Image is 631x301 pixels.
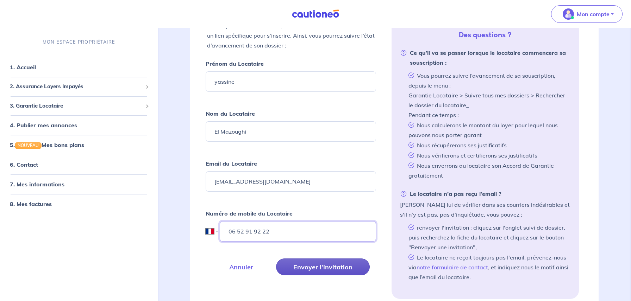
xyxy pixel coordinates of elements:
[406,140,570,150] li: Nous récupérerons ses justificatifs
[10,102,143,110] span: 3. Garantie Locataire
[3,60,155,74] div: 1. Accueil
[206,71,376,92] input: Ex : John
[400,48,570,68] strong: Ce qu’il va se passer lorsque le locataire commencera sa souscription :
[10,141,84,148] a: 5.NOUVEAUMes bons plans
[206,110,255,117] strong: Nom du Locataire
[406,120,570,140] li: Nous calculerons le montant du loyer pour lequel nous pouvons nous porter garant
[207,21,375,50] p: En complétant ce formulaire, le locataire recevra un email avec un lien spécifique pour s’inscrir...
[3,177,155,191] div: 7. Mes informations
[276,258,370,275] button: Envoyer l’invitation
[206,121,376,142] input: Ex : Durand
[3,158,155,172] div: 6. Contact
[400,189,501,199] strong: Le locataire n’a pas reçu l’email ?
[212,258,270,275] button: Annuler
[3,99,155,113] div: 3. Garantie Locataire
[206,160,257,167] strong: Email du Locataire
[406,252,570,282] li: Le locataire ne reçoit toujours pas l'email, prévenez-nous via , et indiquez nous le motif ainsi ...
[10,181,64,188] a: 7. Mes informations
[394,31,576,39] h5: Des questions ?
[3,138,155,152] div: 5.NOUVEAUMes bons plans
[417,264,488,271] a: notre formulaire de contact
[3,118,155,132] div: 4. Publier mes annonces
[406,222,570,252] li: renvoyer l'invitation : cliquez sur l'onglet suivi de dossier, puis recherchez la fiche du locata...
[551,5,623,23] button: illu_account_valid_menu.svgMon compte
[10,200,52,207] a: 8. Mes factures
[400,189,570,282] li: [PERSON_NAME] lui de vérifier dans ses courriers indésirables et s'il n’y est pas, pas d’inquiétu...
[406,160,570,180] li: Nous enverrons au locataire son Accord de Garantie gratuitement
[563,8,574,20] img: illu_account_valid_menu.svg
[406,150,570,160] li: Nous vérifierons et certifierons ses justificatifs
[10,122,77,129] a: 4. Publier mes annonces
[10,83,143,91] span: 2. Assurance Loyers Impayés
[10,64,36,71] a: 1. Accueil
[206,171,376,192] input: Ex : john.doe@gmail.com
[3,80,155,94] div: 2. Assurance Loyers Impayés
[289,9,342,18] img: Cautioneo
[577,10,610,18] p: Mon compte
[10,161,38,168] a: 6. Contact
[220,221,376,242] input: 06 45 54 34 33
[406,70,570,120] li: Vous pourrez suivre l’avancement de sa souscription, depuis le menu : Garantie Locataire > Suivre...
[43,39,115,45] p: MON ESPACE PROPRIÉTAIRE
[3,197,155,211] div: 8. Mes factures
[206,60,264,67] strong: Prénom du Locataire
[206,210,293,217] strong: Numéro de mobile du Locataire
